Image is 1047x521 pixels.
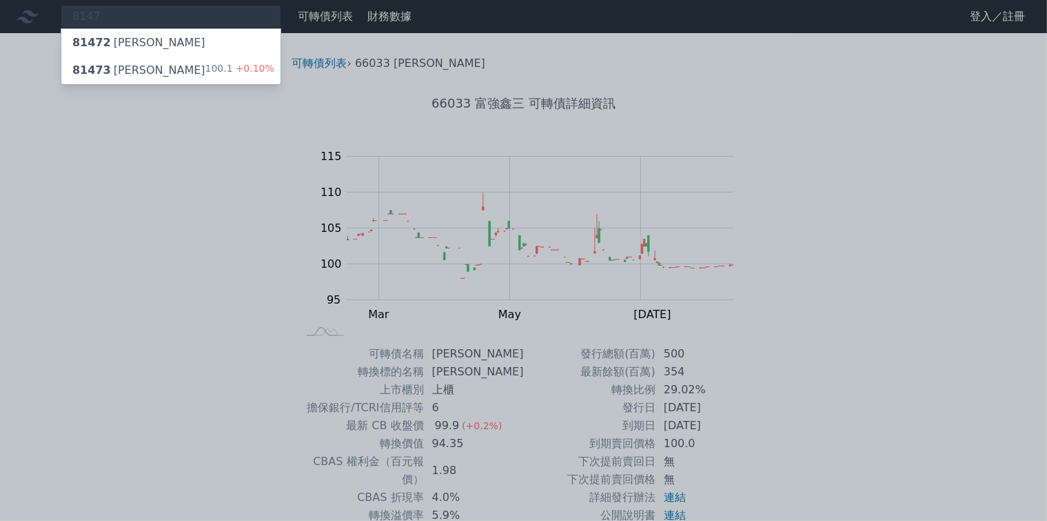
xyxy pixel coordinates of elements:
div: [PERSON_NAME] [72,62,205,79]
span: 81472 [72,36,111,49]
a: 81472[PERSON_NAME] [61,29,281,57]
span: +0.10% [233,63,274,74]
span: 81473 [72,63,111,77]
iframe: Chat Widget [978,455,1047,521]
a: 81473[PERSON_NAME] 100.1+0.10% [61,57,281,84]
div: 100.1 [205,62,274,79]
div: 聊天小工具 [978,455,1047,521]
div: [PERSON_NAME] [72,35,205,51]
